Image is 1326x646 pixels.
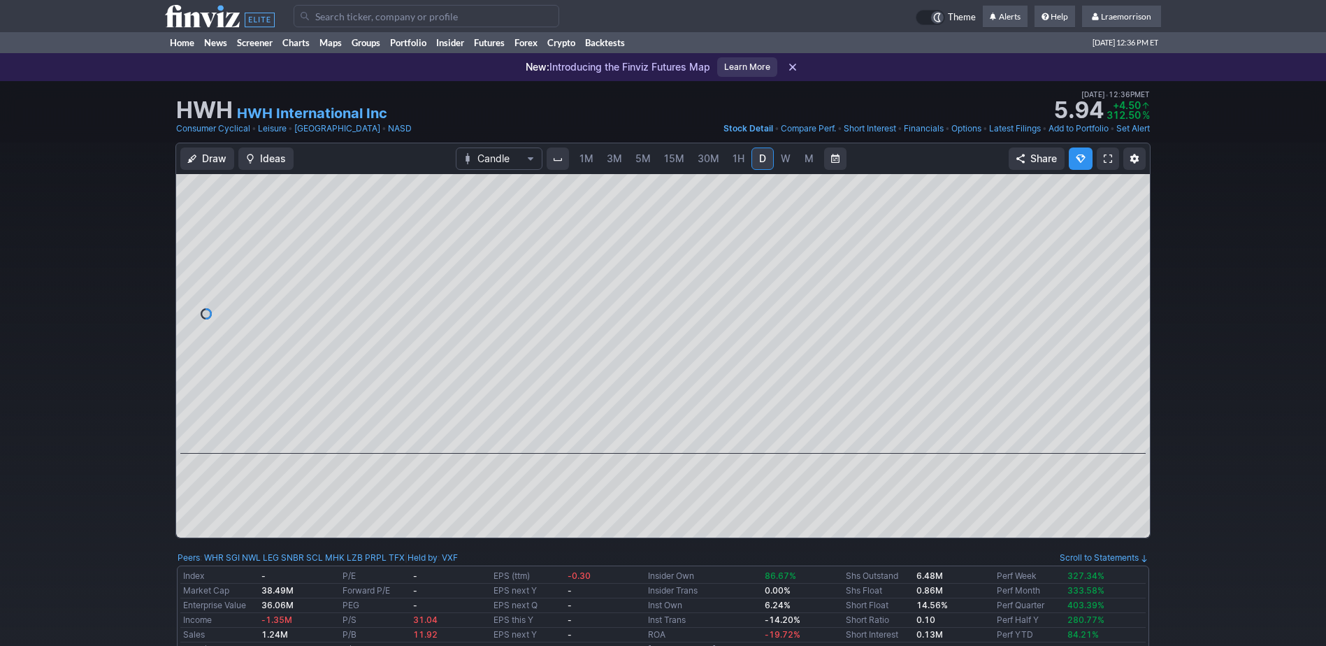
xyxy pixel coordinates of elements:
[600,148,628,170] a: 3M
[325,551,345,565] a: MHK
[261,629,288,640] b: 1.24M
[916,629,943,640] a: 0.13M
[916,10,976,25] a: Theme
[994,628,1065,643] td: Perf YTD
[898,122,902,136] span: •
[1042,122,1047,136] span: •
[180,148,234,170] button: Draw
[413,585,417,596] b: -
[983,122,988,136] span: •
[664,152,684,164] span: 15M
[294,5,559,27] input: Search
[413,615,438,625] span: 31.04
[491,569,564,584] td: EPS (ttm)
[916,585,943,596] b: 0.86M
[798,148,820,170] a: M
[260,152,286,166] span: Ideas
[723,123,773,134] span: Stock Detail
[389,551,405,565] a: TFX
[281,551,304,565] a: SNBR
[989,122,1041,136] a: Latest Filings
[1105,88,1109,101] span: •
[994,584,1065,598] td: Perf Month
[1082,6,1161,28] a: Lraemorrison
[242,551,261,565] a: NWL
[568,585,572,596] b: -
[765,615,800,625] b: -14.20%
[916,600,948,610] b: 14.56%
[180,598,259,613] td: Enterprise Value
[340,584,410,598] td: Forward P/E
[431,32,469,53] a: Insider
[781,123,836,134] span: Compare Perf.
[340,628,410,643] td: P/B
[904,122,944,136] a: Financials
[844,122,896,136] a: Short Interest
[751,148,774,170] a: D
[199,32,232,53] a: News
[477,152,521,166] span: Candle
[989,123,1041,134] span: Latest Filings
[579,152,593,164] span: 1M
[491,613,564,628] td: EPS this Y
[237,103,387,123] a: HWH International Inc
[469,32,510,53] a: Futures
[510,32,542,53] a: Forex
[1142,109,1150,121] span: %
[837,122,842,136] span: •
[1030,152,1057,166] span: Share
[843,569,914,584] td: Shs Outstand
[1081,88,1150,101] span: [DATE] 12:36PM ET
[994,569,1065,584] td: Perf Week
[1067,615,1104,625] span: 280.77%
[1048,122,1109,136] a: Add to Portfolio
[1093,32,1158,53] span: [DATE] 12:36 PM ET
[261,585,294,596] b: 38.49M
[165,32,199,53] a: Home
[491,584,564,598] td: EPS next Y
[413,570,417,581] b: -
[629,148,657,170] a: 5M
[573,148,600,170] a: 1M
[226,551,240,565] a: SGI
[568,600,572,610] b: -
[413,629,438,640] span: 11.92
[204,551,224,565] a: WHR
[413,600,417,610] b: -
[691,148,726,170] a: 30M
[238,148,294,170] button: Ideas
[456,148,542,170] button: Chart Type
[388,122,412,136] a: NASD
[180,569,259,584] td: Index
[1067,570,1104,581] span: 327.34%
[658,148,691,170] a: 15M
[1035,6,1075,28] a: Help
[178,551,405,565] div: :
[1067,585,1104,596] span: 333.58%
[252,122,257,136] span: •
[340,598,410,613] td: PEG
[547,148,569,170] button: Interval
[278,32,315,53] a: Charts
[805,152,814,164] span: M
[491,628,564,643] td: EPS next Y
[765,600,791,610] b: 6.24%
[568,629,572,640] b: -
[176,99,233,122] h1: HWH
[774,122,779,136] span: •
[607,152,622,164] span: 3M
[580,32,630,53] a: Backtests
[261,600,294,610] b: 36.06M
[1067,629,1099,640] span: 84.21%
[1009,148,1065,170] button: Share
[765,570,796,581] span: 86.67%
[1053,99,1104,122] strong: 5.94
[781,152,791,164] span: W
[781,122,836,136] a: Compare Perf.
[180,628,259,643] td: Sales
[176,122,250,136] a: Consumer Cyclical
[568,570,591,581] span: -0.30
[983,6,1028,28] a: Alerts
[1123,148,1146,170] button: Chart Settings
[261,570,266,581] b: -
